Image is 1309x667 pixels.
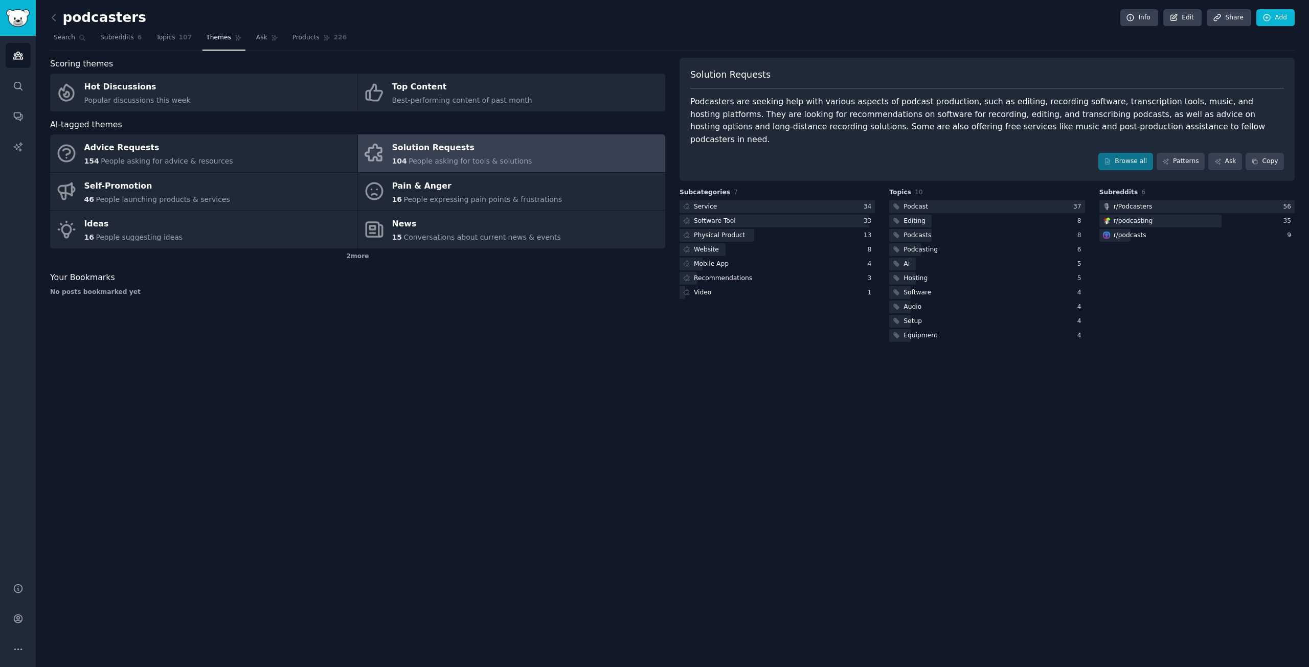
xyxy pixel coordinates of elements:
div: 34 [864,202,875,212]
div: Ai [904,260,910,269]
div: No posts bookmarked yet [50,288,665,297]
div: 8 [1077,217,1085,226]
a: Ask [1208,153,1242,170]
span: AI-tagged themes [50,119,122,131]
div: Editing [904,217,926,226]
a: Audio4 [889,301,1085,313]
span: People launching products & services [96,195,230,203]
div: Recommendations [694,274,752,283]
span: 104 [392,157,407,165]
div: Hosting [904,274,928,283]
a: Themes [202,30,245,51]
div: Software Tool [694,217,736,226]
span: 46 [84,195,94,203]
button: Copy [1246,153,1284,170]
span: Subreddits [1099,188,1138,197]
a: Physical Product13 [680,229,875,242]
div: Equipment [904,331,938,340]
span: Subreddits [100,33,134,42]
div: Advice Requests [84,140,233,156]
a: Video1 [680,286,875,299]
a: Podcasting6 [889,243,1085,256]
div: 6 [1077,245,1085,255]
div: 37 [1073,202,1085,212]
a: Software4 [889,286,1085,299]
span: 154 [84,157,99,165]
span: Best-performing content of past month [392,96,532,104]
div: 5 [1077,274,1085,283]
span: 16 [84,233,94,241]
div: Podcasting [904,245,938,255]
a: Ideas16People suggesting ideas [50,211,357,248]
a: Setup4 [889,315,1085,328]
span: 10 [915,189,923,196]
div: Audio [904,303,921,312]
div: Ideas [84,216,183,233]
div: Service [694,202,717,212]
a: Ai5 [889,258,1085,270]
h2: podcasters [50,10,146,26]
span: People suggesting ideas [96,233,183,241]
div: Setup [904,317,922,326]
a: Editing8 [889,215,1085,227]
span: 107 [179,33,192,42]
span: Popular discussions this week [84,96,191,104]
div: Website [694,245,719,255]
img: podcasts [1103,232,1110,239]
span: Subcategories [680,188,730,197]
div: 3 [868,274,875,283]
div: 9 [1287,231,1295,240]
div: Podcasts [904,231,931,240]
span: 15 [392,233,402,241]
a: Edit [1163,9,1202,27]
div: 4 [868,260,875,269]
div: 35 [1283,217,1295,226]
span: People expressing pain points & frustrations [403,195,562,203]
div: Top Content [392,79,532,96]
a: News15Conversations about current news & events [358,211,665,248]
a: Mobile App4 [680,258,875,270]
div: 5 [1077,260,1085,269]
span: Themes [206,33,231,42]
div: Mobile App [694,260,729,269]
img: Podcasters [1103,203,1110,210]
div: Hot Discussions [84,79,191,96]
a: Topics107 [152,30,195,51]
span: 16 [392,195,402,203]
div: 4 [1077,331,1085,340]
div: r/ podcasting [1114,217,1153,226]
div: 4 [1077,317,1085,326]
span: Products [292,33,320,42]
a: Products226 [289,30,350,51]
span: Your Bookmarks [50,271,115,284]
a: Podcast37 [889,200,1085,213]
a: Hot DiscussionsPopular discussions this week [50,74,357,111]
img: podcasting [1103,217,1110,224]
div: 2 more [50,248,665,265]
a: Subreddits6 [97,30,145,51]
div: 8 [1077,231,1085,240]
a: Share [1207,9,1251,27]
div: 4 [1077,303,1085,312]
div: Physical Product [694,231,745,240]
div: 56 [1283,202,1295,212]
div: Video [694,288,711,297]
div: News [392,216,561,233]
div: Software [904,288,931,297]
span: Conversations about current news & events [403,233,560,241]
a: Ask [253,30,282,51]
span: Topics [889,188,911,197]
a: Equipment4 [889,329,1085,342]
a: Podcasts8 [889,229,1085,242]
span: 226 [334,33,347,42]
a: Podcastersr/Podcasters56 [1099,200,1295,213]
div: 8 [868,245,875,255]
span: Search [54,33,75,42]
a: Patterns [1157,153,1205,170]
div: 33 [864,217,875,226]
span: People asking for advice & resources [101,157,233,165]
span: Scoring themes [50,58,113,71]
div: 13 [864,231,875,240]
a: Software Tool33 [680,215,875,227]
span: Ask [256,33,267,42]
